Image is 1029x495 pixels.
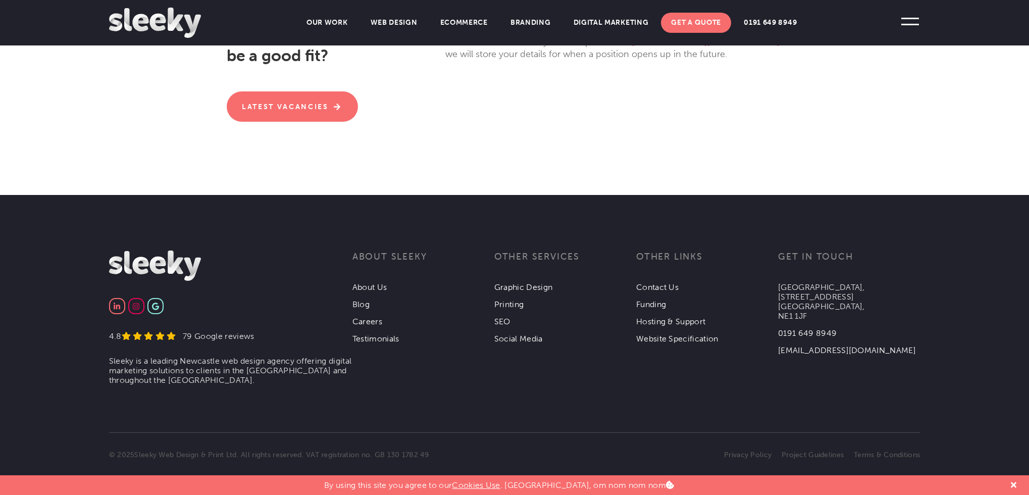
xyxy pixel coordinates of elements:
[352,317,382,326] a: Careers
[636,282,679,292] a: Contact Us
[227,91,358,122] a: Latest Vacancies
[724,451,771,459] a: Privacy Policy
[109,451,514,459] p: © 2025 . All rights reserved. VAT registration no. GB 130 1782 49
[854,451,920,459] a: Terms & Conditions
[352,282,387,292] a: About Us
[152,303,159,310] img: Google
[352,251,494,275] h3: About Sleeky
[500,13,561,33] a: Branding
[778,251,920,275] h3: Get in touch
[109,356,352,385] li: Sleeky is a leading Newcastle web design agency offering digital marketing solutions to clients i...
[109,251,201,281] img: Sleeky Web Design Newcastle
[494,334,543,343] a: Social Media
[636,317,705,326] a: Hosting & Support
[778,328,837,338] a: 0191 649 8949
[734,13,807,33] a: 0191 649 8949
[494,282,552,292] a: Graphic Design
[563,13,659,33] a: Digital Marketing
[494,251,636,275] h3: Other services
[134,451,236,459] a: Sleeky Web Design & Print Ltd
[430,13,498,33] a: Ecommerce
[661,13,731,33] a: Get A Quote
[494,317,510,326] a: SEO
[782,451,844,459] a: Project Guidelines
[296,13,358,33] a: Our Work
[778,345,916,355] a: [EMAIL_ADDRESS][DOMAIN_NAME]
[176,331,254,341] div: 79 Google reviews
[352,300,370,309] a: Blog
[109,331,254,341] a: 4.8 79 Google reviews
[636,300,666,309] a: Funding
[452,480,500,490] a: Cookies Use
[778,282,920,321] p: [GEOGRAPHIC_DATA], [STREET_ADDRESS] [GEOGRAPHIC_DATA], NE1 1JF
[361,13,428,33] a: Web Design
[109,8,201,38] img: Sleeky Web Design Newcastle
[636,334,718,343] a: Website Specification
[494,300,524,309] a: Printing
[114,303,120,310] img: Linkedin
[352,334,399,343] a: Testimonials
[636,251,778,275] h3: Other links
[324,475,674,490] p: By using this site you agree to our . [GEOGRAPHIC_DATA], om nom nom nom
[133,303,139,310] img: Instagram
